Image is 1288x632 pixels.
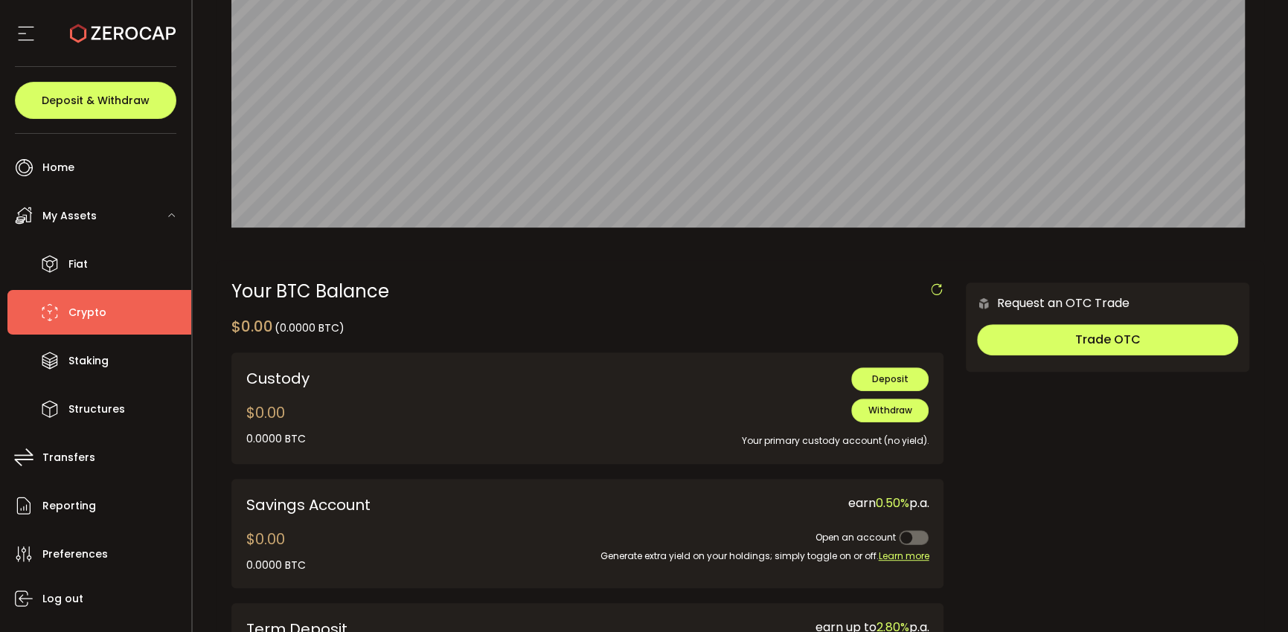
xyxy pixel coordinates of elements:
[815,531,895,544] span: Open an account
[42,495,96,517] span: Reporting
[42,447,95,468] span: Transfers
[246,402,306,447] div: $0.00
[878,549,929,562] span: Learn more
[848,494,929,512] span: earn p.a.
[15,82,176,119] button: Deposit & Withdraw
[246,494,577,516] div: Savings Account
[231,283,944,300] div: Your BTC Balance
[246,528,306,573] div: $0.00
[851,399,929,422] button: Withdraw
[977,324,1238,355] button: Trade OTC
[1214,561,1288,632] iframe: Chat Widget
[875,494,909,512] span: 0.50%
[42,544,108,565] span: Preferences
[872,373,909,385] span: Deposit
[231,315,345,338] div: $0.00
[977,297,990,310] img: 6nGpN7MZ9FLuBP83NiajKbTRY4UzlzQtBKtCrLLspmCkSvCZHBKvY3NxgQaT5JnOQREvtQ257bXeeSTueZfAPizblJ+Fe8JwA...
[246,367,519,390] div: Custody
[598,549,929,564] div: Generate extra yield on your holdings; simply toggle on or off.
[42,157,74,178] span: Home
[68,302,106,323] span: Crypto
[246,431,306,447] div: 0.0000 BTC
[966,294,1129,312] div: Request an OTC Trade
[868,404,912,416] span: Withdraw
[42,95,150,106] span: Deposit & Withdraw
[42,588,83,610] span: Log out
[42,205,97,227] span: My Assets
[246,558,306,573] div: 0.0000 BTC
[68,254,88,275] span: Fiat
[68,350,109,372] span: Staking
[542,422,929,448] div: Your primary custody account (no yield).
[851,367,929,391] button: Deposit
[275,320,345,335] span: (0.0000 BTC)
[1075,331,1141,348] span: Trade OTC
[68,399,125,420] span: Structures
